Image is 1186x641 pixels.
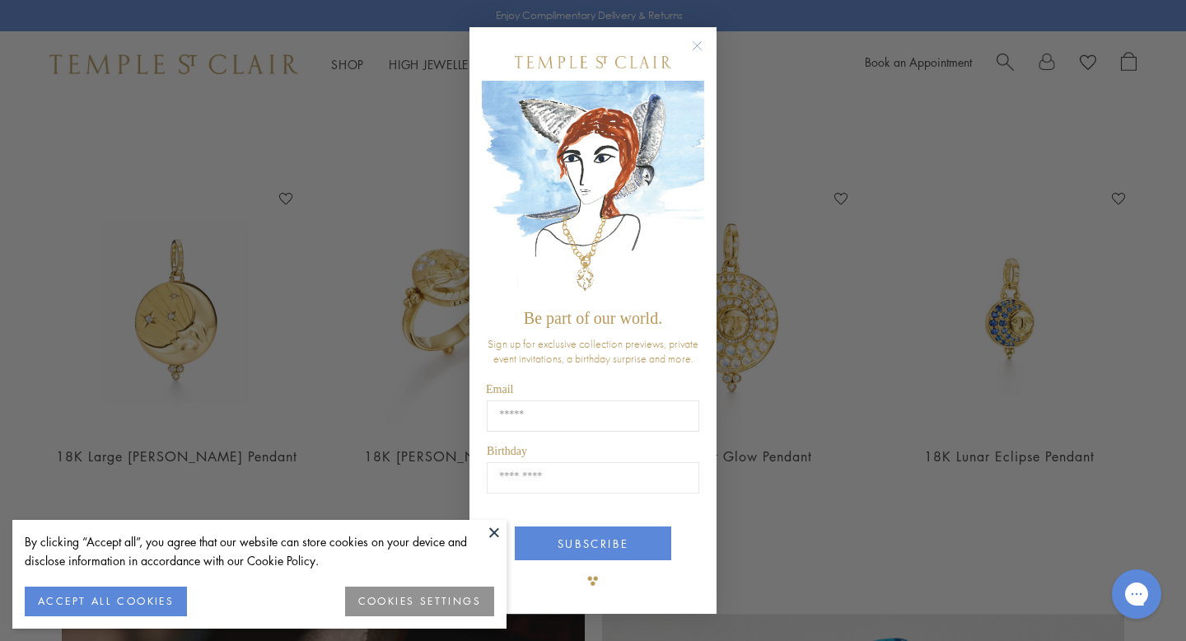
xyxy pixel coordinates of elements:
span: Sign up for exclusive collection previews, private event invitations, a birthday surprise and more. [488,336,698,366]
button: SUBSCRIBE [515,526,671,560]
div: By clicking “Accept all”, you agree that our website can store cookies on your device and disclos... [25,532,494,570]
button: Close dialog [695,44,716,64]
span: Birthday [487,445,527,457]
img: c4a9eb12-d91a-4d4a-8ee0-386386f4f338.jpeg [482,81,704,301]
img: Temple St. Clair [515,56,671,68]
img: TSC [577,564,609,597]
iframe: Gorgias live chat messenger [1104,564,1170,625]
span: Email [486,383,513,395]
input: Email [487,400,699,432]
button: COOKIES SETTINGS [345,587,494,616]
span: Be part of our world. [524,309,662,327]
button: ACCEPT ALL COOKIES [25,587,187,616]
